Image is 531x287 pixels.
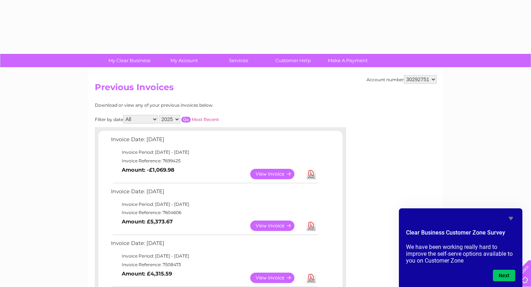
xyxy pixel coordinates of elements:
[109,135,319,148] td: Invoice Date: [DATE]
[122,167,174,173] b: Amount: -£1,069.98
[109,200,319,209] td: Invoice Period: [DATE] - [DATE]
[95,103,283,108] div: Download or view any of your previous invoices below.
[406,214,515,281] div: Clear Business Customer Zone Survey
[264,54,323,67] a: Customer Help
[367,75,437,84] div: Account number
[109,157,319,165] td: Invoice Reference: 7699425
[250,273,303,283] a: View
[493,270,515,281] button: Next question
[406,228,515,241] h2: Clear Business Customer Zone Survey
[109,208,319,217] td: Invoice Reference: 7604606
[307,169,316,179] a: Download
[192,117,219,122] a: Most Recent
[95,82,437,96] h2: Previous Invoices
[122,218,173,225] b: Amount: £5,373.67
[109,239,319,252] td: Invoice Date: [DATE]
[406,244,515,264] p: We have been working really hard to improve the self-serve options available to you on Customer Zone
[250,221,303,231] a: View
[307,221,316,231] a: Download
[109,187,319,200] td: Invoice Date: [DATE]
[209,54,268,67] a: Services
[122,270,172,277] b: Amount: £4,315.59
[100,54,159,67] a: My Clear Business
[318,54,377,67] a: Make A Payment
[307,273,316,283] a: Download
[109,260,319,269] td: Invoice Reference: 7508473
[109,148,319,157] td: Invoice Period: [DATE] - [DATE]
[95,115,283,124] div: Filter by date
[507,214,515,223] button: Hide survey
[250,169,303,179] a: View
[109,252,319,260] td: Invoice Period: [DATE] - [DATE]
[154,54,214,67] a: My Account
